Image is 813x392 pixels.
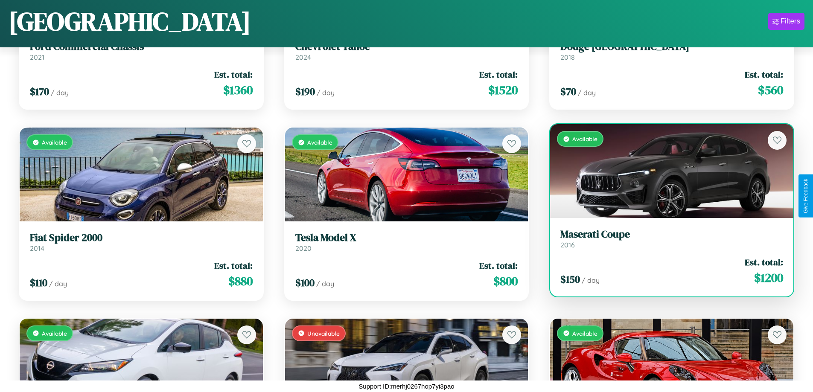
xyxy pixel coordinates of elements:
[358,380,454,392] p: Support ID: merhj0267hop7yi3pao
[560,41,783,53] h3: Dodge [GEOGRAPHIC_DATA]
[295,84,315,99] span: $ 190
[758,81,783,99] span: $ 560
[479,68,518,81] span: Est. total:
[30,84,49,99] span: $ 170
[30,232,253,253] a: Fiat Spider 20002014
[560,41,783,61] a: Dodge [GEOGRAPHIC_DATA]2018
[30,53,44,61] span: 2021
[42,139,67,146] span: Available
[51,88,69,97] span: / day
[228,273,253,290] span: $ 880
[307,139,332,146] span: Available
[560,228,783,249] a: Maserati Coupe2016
[745,256,783,268] span: Est. total:
[295,232,518,253] a: Tesla Model X2020
[754,269,783,286] span: $ 1200
[781,17,800,26] div: Filters
[493,273,518,290] span: $ 800
[30,276,47,290] span: $ 110
[578,88,596,97] span: / day
[30,41,253,53] h3: Ford Commercial Chassis
[30,41,253,61] a: Ford Commercial Chassis2021
[560,53,575,61] span: 2018
[316,279,334,288] span: / day
[479,259,518,272] span: Est. total:
[9,4,251,39] h1: [GEOGRAPHIC_DATA]
[560,272,580,286] span: $ 150
[803,179,809,213] div: Give Feedback
[560,84,576,99] span: $ 70
[582,276,600,285] span: / day
[295,276,315,290] span: $ 100
[745,68,783,81] span: Est. total:
[214,259,253,272] span: Est. total:
[572,330,597,337] span: Available
[317,88,335,97] span: / day
[42,330,67,337] span: Available
[214,68,253,81] span: Est. total:
[295,53,311,61] span: 2024
[30,244,44,253] span: 2014
[307,330,340,337] span: Unavailable
[223,81,253,99] span: $ 1360
[560,228,783,241] h3: Maserati Coupe
[572,135,597,142] span: Available
[295,232,518,244] h3: Tesla Model X
[49,279,67,288] span: / day
[488,81,518,99] span: $ 1520
[30,232,253,244] h3: Fiat Spider 2000
[295,41,518,61] a: Chevrolet Tahoe2024
[560,241,575,249] span: 2016
[295,244,312,253] span: 2020
[768,13,804,30] button: Filters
